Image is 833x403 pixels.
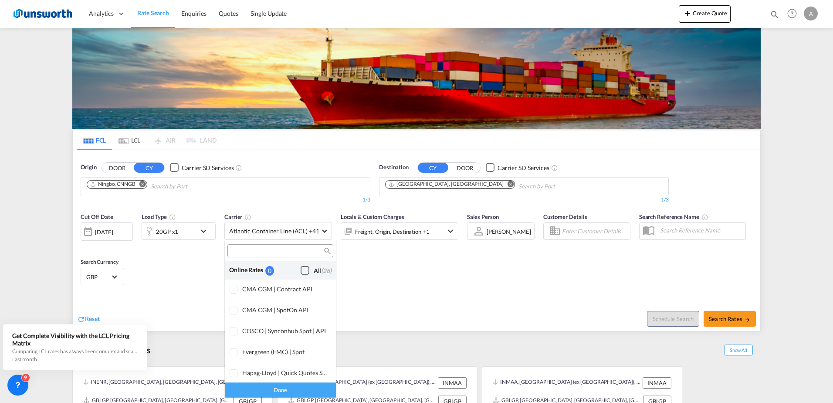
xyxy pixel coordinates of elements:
div: Done [225,382,336,397]
md-checkbox: Checkbox No Ink [301,266,332,275]
div: Evergreen (EMC) | Spot [242,348,329,355]
div: Hapag-Lloyd | Quick Quotes Spot [242,369,329,376]
md-icon: icon-magnify [323,248,330,254]
div: CMA CGM | Contract API [242,285,329,293]
div: COSCO | Synconhub Spot | API [242,327,329,335]
span: (26) [321,267,332,274]
div: 0 [265,266,274,275]
div: CMA CGM | SpotOn API [242,306,329,314]
div: All [314,266,332,275]
div: Online Rates [229,266,265,275]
